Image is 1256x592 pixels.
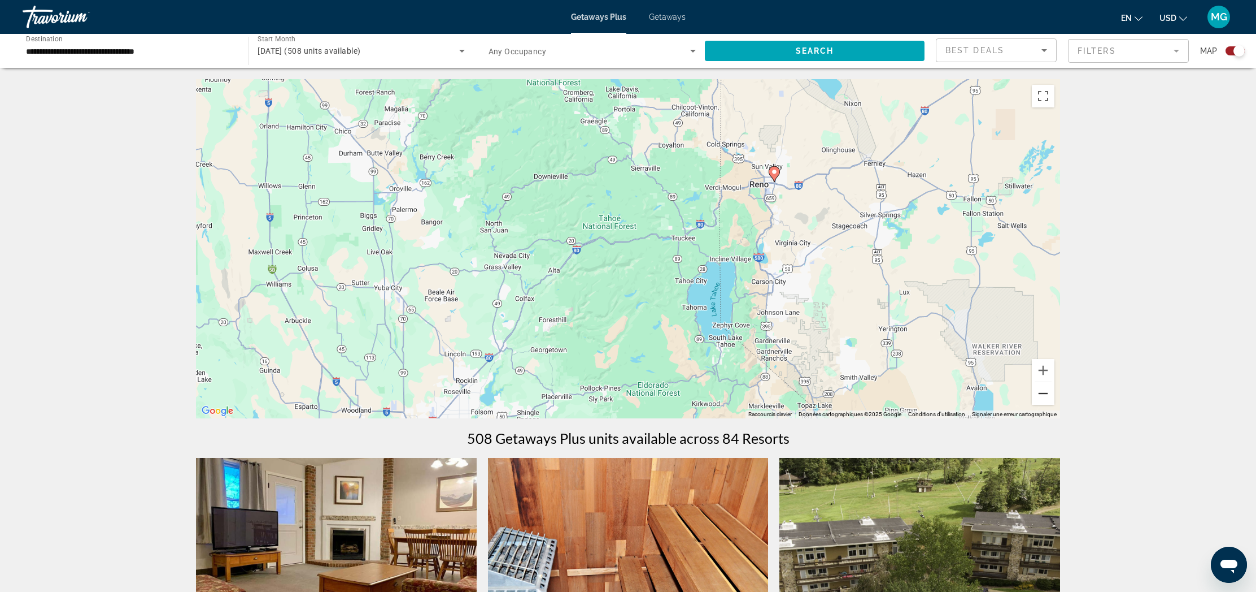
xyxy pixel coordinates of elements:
button: User Menu [1204,5,1233,29]
button: Raccourcis clavier [748,410,792,418]
a: Travorium [23,2,136,32]
span: USD [1159,14,1176,23]
button: Filter [1068,38,1189,63]
button: Change language [1121,10,1142,26]
button: Change currency [1159,10,1187,26]
span: Map [1200,43,1217,59]
a: Getaways Plus [571,12,626,21]
span: Start Month [258,35,295,43]
iframe: Bouton de lancement de la fenêtre de messagerie [1211,547,1247,583]
a: Conditions d'utilisation (s'ouvre dans un nouvel onglet) [908,411,965,417]
a: Signaler une erreur cartographique [972,411,1057,417]
a: Ouvrir cette zone dans Google Maps (dans une nouvelle fenêtre) [199,404,236,418]
span: en [1121,14,1132,23]
h1: 508 Getaways Plus units available across 84 Resorts [467,430,790,447]
button: Passer en plein écran [1032,85,1054,107]
span: Destination [26,34,63,42]
span: Données cartographiques ©2025 Google [799,411,901,417]
button: Zoom arrière [1032,382,1054,405]
span: [DATE] (508 units available) [258,46,360,55]
span: Search [796,46,834,55]
span: Best Deals [945,46,1004,55]
span: MG [1211,11,1227,23]
span: Any Occupancy [489,47,547,56]
mat-select: Sort by [945,44,1047,57]
a: Getaways [649,12,686,21]
button: Zoom avant [1032,359,1054,382]
img: Google [199,404,236,418]
button: Search [705,41,924,61]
